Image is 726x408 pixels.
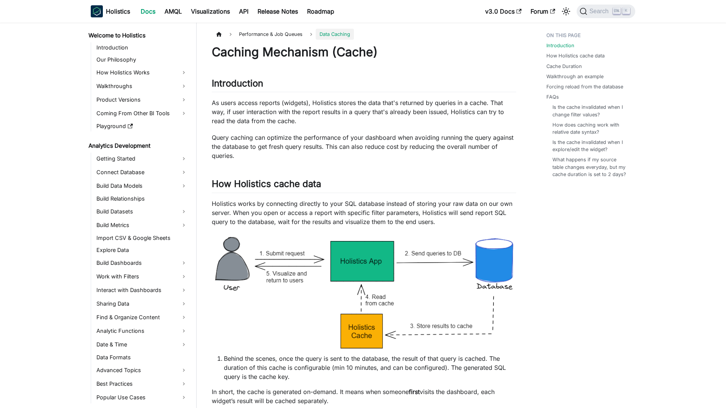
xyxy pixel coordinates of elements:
[212,387,516,405] p: In short, the cache is generated on-demand. It means when someone visits the dashboard, each widg...
[94,180,190,192] a: Build Data Models
[552,139,628,153] a: Is the cache invalidated when I explore/edit the widget?
[546,73,603,80] a: Walkthrough an example
[546,63,582,70] a: Cache Duration
[552,121,628,136] a: How does caching work with relative date syntax?
[552,104,628,118] a: Is the cache invalidated when I change filter values?
[94,66,190,79] a: How Holistics Works
[94,311,190,323] a: Find & Organize Content
[546,52,605,59] a: How Holistics cache data
[86,141,190,151] a: Analytics Development
[94,325,190,337] a: Analytic Functions
[91,5,103,17] img: Holistics
[409,388,420,396] strong: first
[212,178,516,193] h2: How Holistics cache data
[94,270,190,283] a: Work with Filters
[94,94,190,106] a: Product Versions
[224,354,516,381] li: Behind the scenes, once the query is sent to the database, the result of that query is cached. Th...
[94,80,190,92] a: Walkthroughs
[106,7,130,16] b: Holistics
[94,352,190,363] a: Data Formats
[186,5,234,17] a: Visualizations
[577,5,635,18] button: Search (Ctrl+K)
[136,5,160,17] a: Docs
[94,42,190,53] a: Introduction
[94,121,190,131] a: Playground
[560,5,572,17] button: Switch between dark and light mode (currently light mode)
[94,364,190,376] a: Advanced Topics
[94,233,190,243] a: Import CSV & Google Sheets
[212,78,516,92] h2: Introduction
[94,206,190,218] a: Build Datasets
[94,166,190,178] a: Connect Database
[94,378,190,390] a: Best Practices
[160,5,186,17] a: AMQL
[94,219,190,231] a: Build Metrics
[526,5,560,17] a: Forum
[94,107,190,119] a: Coming From Other BI Tools
[212,29,516,40] nav: Breadcrumbs
[83,23,197,408] nav: Docs sidebar
[546,42,574,49] a: Introduction
[94,153,190,165] a: Getting Started
[212,45,516,60] h1: Caching Mechanism (Cache)
[212,29,226,40] a: Home page
[91,5,130,17] a: HolisticsHolistics
[481,5,526,17] a: v3.0 Docs
[94,245,190,255] a: Explore Data
[546,83,623,90] a: Forcing reload from the database
[316,29,354,40] span: Data Caching
[546,93,559,100] a: FAQs
[94,193,190,204] a: Build Relationships
[94,54,190,65] a: Our Philosophy
[212,133,516,160] p: Query caching can optimize the performance of your dashboard when avoiding running the query agai...
[302,5,339,17] a: Roadmap
[234,5,253,17] a: API
[212,199,516,226] p: Holistics works by connecting directly to your SQL database instead of storing your raw data on o...
[587,8,613,15] span: Search
[552,156,628,178] a: What happens if my source table changes everyday, but my cache duration is set to 2 days?
[94,284,190,296] a: Interact with Dashboards
[235,29,306,40] span: Performance & Job Queues
[86,30,190,41] a: Welcome to Holistics
[94,298,190,310] a: Sharing Data
[94,338,190,351] a: Date & Time
[253,5,302,17] a: Release Notes
[212,234,516,352] img: Cache Mechanism
[94,391,190,403] a: Popular Use Cases
[94,257,190,269] a: Build Dashboards
[622,8,630,14] kbd: K
[212,98,516,125] p: As users access reports (widgets), Holistics stores the data that's returned by queries in a cach...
